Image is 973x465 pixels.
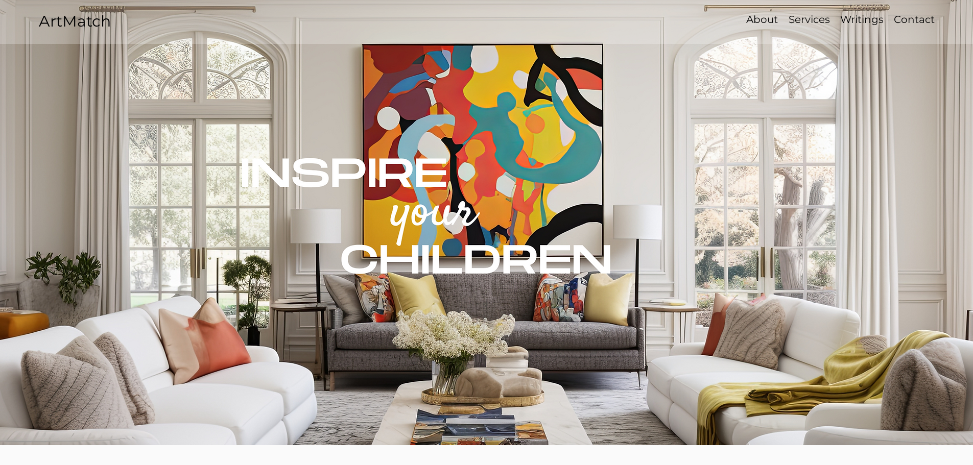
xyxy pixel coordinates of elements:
[889,12,939,27] a: Contact
[39,12,111,31] a: ArtMatch
[707,12,939,27] nav: Site
[741,12,783,27] a: About
[783,12,835,27] a: Services
[835,12,889,27] a: Writings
